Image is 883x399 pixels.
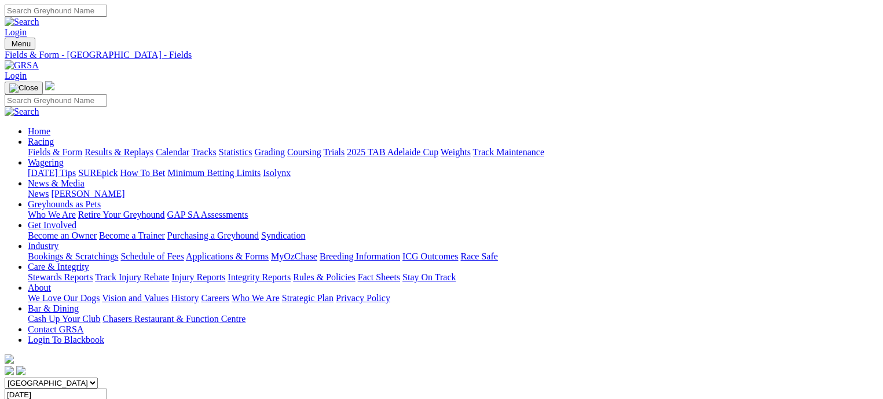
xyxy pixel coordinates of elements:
img: GRSA [5,60,39,71]
a: Login [5,71,27,80]
a: Cash Up Your Club [28,314,100,324]
button: Toggle navigation [5,38,35,50]
img: facebook.svg [5,366,14,375]
a: Injury Reports [171,272,225,282]
a: MyOzChase [271,251,317,261]
a: Who We Are [232,293,280,303]
a: Home [28,126,50,136]
div: News & Media [28,189,878,199]
span: Menu [12,39,31,48]
a: Fields & Form [28,147,82,157]
a: Coursing [287,147,321,157]
a: Bookings & Scratchings [28,251,118,261]
a: Fields & Form - [GEOGRAPHIC_DATA] - Fields [5,50,878,60]
a: Become a Trainer [99,230,165,240]
input: Search [5,94,107,107]
a: We Love Our Dogs [28,293,100,303]
a: Results & Replays [85,147,153,157]
a: ICG Outcomes [402,251,458,261]
img: Search [5,107,39,117]
input: Search [5,5,107,17]
a: Vision and Values [102,293,168,303]
a: SUREpick [78,168,118,178]
a: Careers [201,293,229,303]
a: Grading [255,147,285,157]
a: Login To Blackbook [28,335,104,345]
div: Greyhounds as Pets [28,210,878,220]
a: Stay On Track [402,272,456,282]
a: About [28,283,51,292]
img: logo-grsa-white.png [45,81,54,90]
a: Weights [441,147,471,157]
a: News [28,189,49,199]
div: Industry [28,251,878,262]
a: Applications & Forms [186,251,269,261]
a: How To Bet [120,168,166,178]
a: Who We Are [28,210,76,219]
a: Statistics [219,147,252,157]
a: Industry [28,241,58,251]
a: [PERSON_NAME] [51,189,124,199]
a: Purchasing a Greyhound [167,230,259,240]
div: Get Involved [28,230,878,241]
a: Wagering [28,158,64,167]
a: Rules & Policies [293,272,356,282]
a: Track Injury Rebate [95,272,169,282]
a: Minimum Betting Limits [167,168,261,178]
a: Isolynx [263,168,291,178]
a: Retire Your Greyhound [78,210,165,219]
a: 2025 TAB Adelaide Cup [347,147,438,157]
a: Calendar [156,147,189,157]
a: Get Involved [28,220,76,230]
a: History [171,293,199,303]
a: Integrity Reports [228,272,291,282]
a: Breeding Information [320,251,400,261]
a: Syndication [261,230,305,240]
a: Privacy Policy [336,293,390,303]
a: Login [5,27,27,37]
img: Search [5,17,39,27]
a: Tracks [192,147,217,157]
div: Racing [28,147,878,158]
a: Become an Owner [28,230,97,240]
a: Race Safe [460,251,497,261]
img: logo-grsa-white.png [5,354,14,364]
div: Bar & Dining [28,314,878,324]
a: Greyhounds as Pets [28,199,101,209]
a: GAP SA Assessments [167,210,248,219]
a: Strategic Plan [282,293,334,303]
a: Trials [323,147,345,157]
a: Track Maintenance [473,147,544,157]
a: Bar & Dining [28,303,79,313]
a: Racing [28,137,54,147]
a: Schedule of Fees [120,251,184,261]
div: Wagering [28,168,878,178]
a: Chasers Restaurant & Function Centre [102,314,246,324]
a: [DATE] Tips [28,168,76,178]
img: twitter.svg [16,366,25,375]
a: Fact Sheets [358,272,400,282]
a: News & Media [28,178,85,188]
img: Close [9,83,38,93]
button: Toggle navigation [5,82,43,94]
a: Care & Integrity [28,262,89,272]
div: About [28,293,878,303]
div: Care & Integrity [28,272,878,283]
a: Stewards Reports [28,272,93,282]
a: Contact GRSA [28,324,83,334]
